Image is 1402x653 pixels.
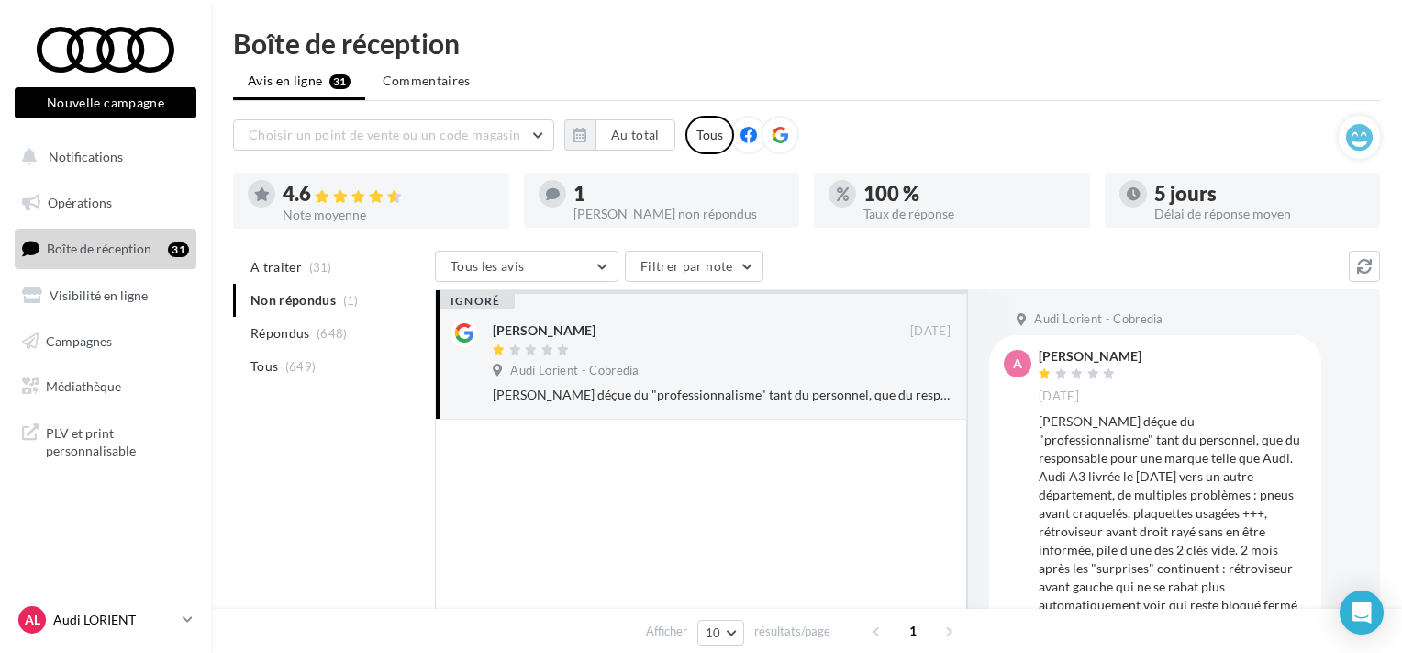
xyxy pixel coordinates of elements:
[15,602,196,637] a: AL Audi LORIENT
[435,251,618,282] button: Tous les avis
[625,251,763,282] button: Filtrer par note
[564,119,675,151] button: Au total
[250,357,278,376] span: Tous
[1039,388,1079,405] span: [DATE]
[48,195,112,210] span: Opérations
[233,29,1380,57] div: Boîte de réception
[46,378,121,394] span: Médiathèque
[15,87,196,118] button: Nouvelle campagne
[11,229,200,268] a: Boîte de réception31
[11,138,193,176] button: Notifications
[317,326,348,341] span: (648)
[646,623,687,640] span: Afficher
[53,611,175,629] p: Audi LORIENT
[283,208,495,221] div: Note moyenne
[898,616,928,646] span: 1
[11,322,200,361] a: Campagnes
[49,149,123,164] span: Notifications
[1013,355,1022,373] span: A
[910,323,951,340] span: [DATE]
[11,413,200,467] a: PLV et print personnalisable
[436,294,515,309] div: ignoré
[250,324,310,343] span: Répondus
[754,623,830,640] span: résultats/page
[595,119,675,151] button: Au total
[233,119,554,151] button: Choisir un point de vente ou un code magasin
[863,208,1075,220] div: Taux de réponse
[47,241,151,256] span: Boîte de réception
[283,184,495,205] div: 4.6
[1039,350,1141,363] div: [PERSON_NAME]
[573,208,785,220] div: [PERSON_NAME] non répondus
[25,611,40,629] span: AL
[1154,208,1366,220] div: Délai de réponse moyen
[697,620,744,646] button: 10
[1340,591,1384,635] div: Open Intercom Messenger
[685,116,734,154] div: Tous
[573,184,785,204] div: 1
[1034,311,1163,328] span: Audi Lorient - Cobredia
[863,184,1075,204] div: 100 %
[510,363,639,379] span: Audi Lorient - Cobredia
[383,72,471,90] span: Commentaires
[11,276,200,315] a: Visibilité en ligne
[249,127,520,142] span: Choisir un point de vente ou un code magasin
[706,625,721,640] span: 10
[46,421,189,460] span: PLV et print personnalisable
[50,287,148,303] span: Visibilité en ligne
[168,242,189,257] div: 31
[46,332,112,348] span: Campagnes
[11,367,200,406] a: Médiathèque
[11,184,200,222] a: Opérations
[493,386,951,404] div: [PERSON_NAME] déçue du "professionnalisme" tant du personnel, que du responsable pour une marque ...
[1154,184,1366,204] div: 5 jours
[451,258,525,274] span: Tous les avis
[250,258,302,276] span: A traiter
[493,321,595,340] div: [PERSON_NAME]
[285,359,317,374] span: (649)
[309,260,332,275] span: (31)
